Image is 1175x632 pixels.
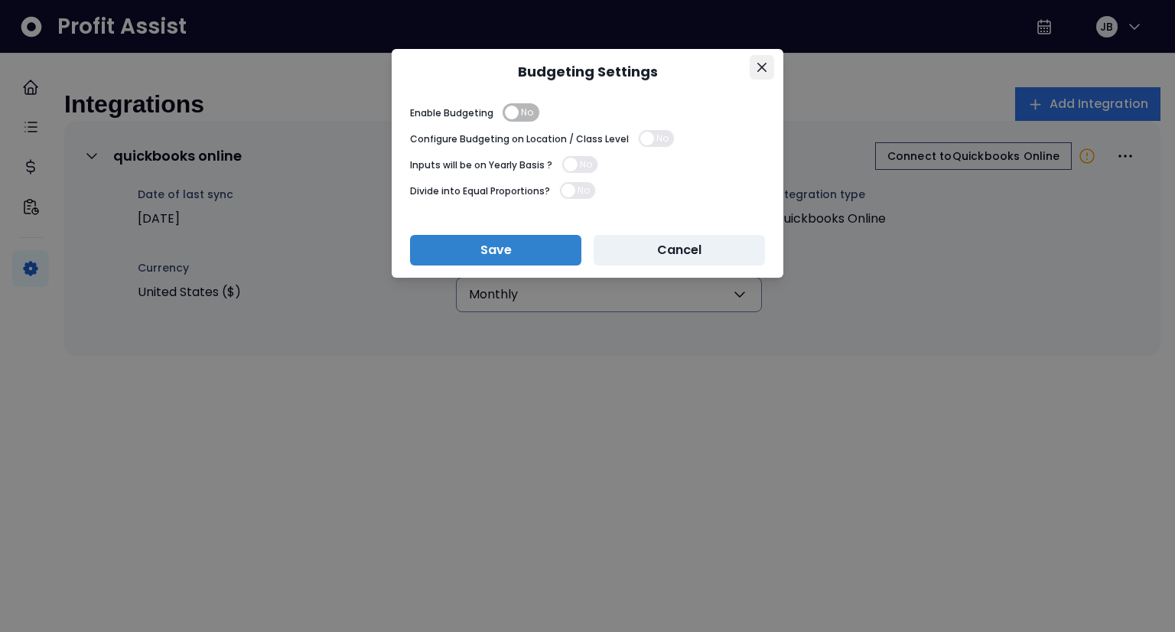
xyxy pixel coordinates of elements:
[392,49,783,94] header: Budgeting Settings
[750,55,774,80] button: Close
[410,132,629,146] p: Configure Budgeting on Location / Class Level
[594,235,765,266] button: Cancel
[410,158,552,172] p: Inputs will be on Yearly Basis ?
[410,235,581,266] button: Save
[410,106,493,120] p: Enable Budgeting
[521,103,533,122] span: No
[410,184,550,198] p: Divide into Equal Proportions?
